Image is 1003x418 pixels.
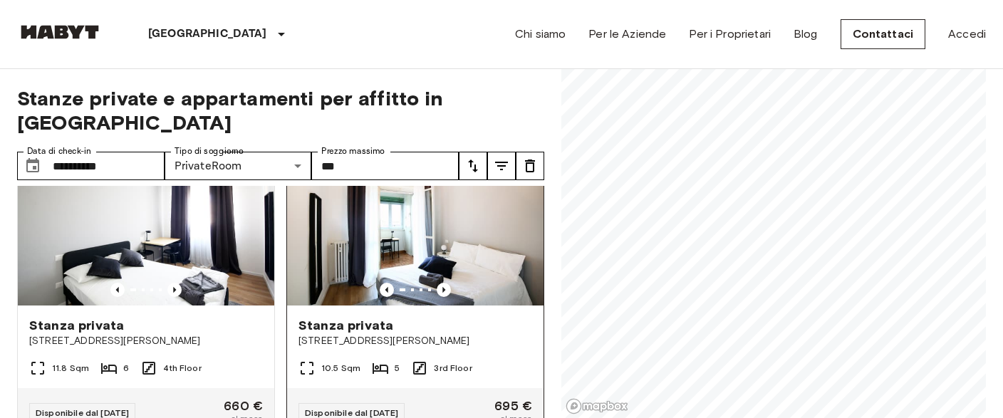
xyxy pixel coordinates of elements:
[434,362,472,375] span: 3rd Floor
[27,145,91,157] label: Data di check-in
[18,135,274,305] img: Marketing picture of unit IT-14-110-001-005
[305,407,398,418] span: Disponibile dal [DATE]
[175,145,244,157] label: Tipo di soggiorno
[321,145,385,157] label: Prezzo massimo
[110,283,125,297] button: Previous image
[321,362,360,375] span: 10.5 Sqm
[841,19,926,49] a: Contattaci
[298,317,393,334] span: Stanza privata
[148,26,267,43] p: [GEOGRAPHIC_DATA]
[487,152,516,180] button: tune
[52,362,89,375] span: 11.8 Sqm
[515,26,566,43] a: Chi siamo
[395,362,400,375] span: 5
[459,152,487,180] button: tune
[17,86,544,135] span: Stanze private e appartamenti per affitto in [GEOGRAPHIC_DATA]
[516,152,544,180] button: tune
[224,399,263,412] span: 660 €
[29,334,263,348] span: [STREET_ADDRESS][PERSON_NAME]
[689,26,771,43] a: Per i Proprietari
[167,283,182,297] button: Previous image
[794,26,818,43] a: Blog
[19,152,47,180] button: Choose date, selected date is 1 Nov 2025
[588,26,666,43] a: Per le Aziende
[123,362,129,375] span: 6
[29,317,124,334] span: Stanza privata
[380,283,394,297] button: Previous image
[494,399,532,412] span: 695 €
[17,25,103,39] img: Habyt
[165,152,312,180] div: PrivateRoom
[298,334,532,348] span: [STREET_ADDRESS][PERSON_NAME]
[163,362,201,375] span: 4th Floor
[287,135,544,305] img: Marketing picture of unit IT-14-109-001-005
[36,407,129,418] span: Disponibile dal [DATE]
[566,398,628,414] a: Mapbox logo
[948,26,986,43] a: Accedi
[437,283,451,297] button: Previous image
